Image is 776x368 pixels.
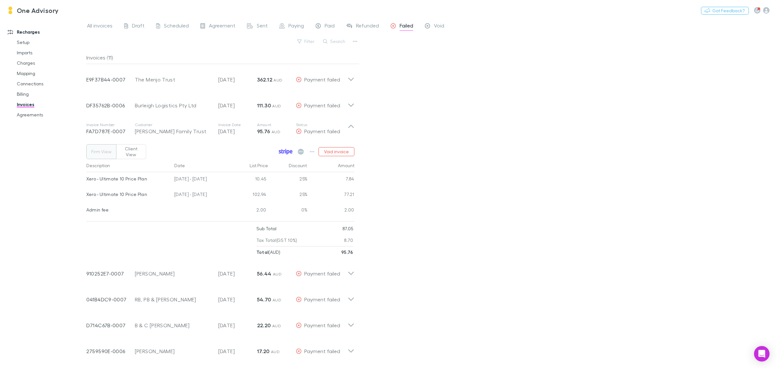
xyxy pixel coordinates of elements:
[209,22,235,31] span: Agreement
[257,322,271,329] strong: 22.20
[81,90,360,116] div: DF35762B-0006Burleigh Logistics Pty Ltd[DATE]111.30 AUDPayment failed
[230,188,269,203] div: 102.94
[434,22,444,31] span: Void
[86,321,135,329] p: D714C67B-0007
[135,347,212,355] div: [PERSON_NAME]
[135,296,212,303] div: RB, PB & [PERSON_NAME]
[116,144,146,159] button: Client View
[257,22,268,31] span: Sent
[307,203,354,219] div: 2.00
[257,128,270,135] strong: 95.76
[230,172,269,188] div: 10.45
[218,102,257,109] p: [DATE]
[86,188,169,201] div: Xero - Ultimate 10 Price Plan
[257,76,272,83] strong: 362.12
[304,76,340,82] span: Payment failed
[272,323,281,328] span: AUD
[86,76,135,83] p: E9F37B44-0007
[164,22,189,31] span: Scheduled
[218,296,257,303] p: [DATE]
[135,122,212,127] p: Customer
[356,22,379,31] span: Refunded
[325,22,335,31] span: Paid
[135,270,212,277] div: [PERSON_NAME]
[86,127,135,135] p: FA7D787E-0007
[218,76,257,83] p: [DATE]
[81,116,360,142] div: Invoice NumberFA7D787E-0007Customer[PERSON_NAME] Family TrustInvoice Date[DATE]Amount95.76 AUDSta...
[296,122,348,127] p: Status
[86,144,116,159] button: Firm View
[132,22,145,31] span: Draft
[135,321,212,329] div: B & C [PERSON_NAME]
[86,122,135,127] p: Invoice Number
[754,346,770,362] div: Open Intercom Messenger
[10,68,91,79] a: Mapping
[304,348,340,354] span: Payment failed
[81,336,360,362] div: 2759590E-0006[PERSON_NAME][DATE]17.20 AUDPayment failed
[318,147,354,156] button: Void invoice
[257,296,271,303] strong: 54.70
[10,37,91,48] a: Setup
[344,234,353,246] p: 8.70
[256,234,297,246] p: Tax Total (GST 10%)
[218,122,257,127] p: Invoice Date
[256,223,277,234] p: Sub Total
[257,348,270,354] strong: 17.20
[400,22,413,31] span: Failed
[218,347,257,355] p: [DATE]
[86,172,169,186] div: Xero - Ultimate 10 Price Plan
[307,188,354,203] div: 77.21
[218,270,257,277] p: [DATE]
[294,38,318,45] button: Filter
[10,99,91,110] a: Invoices
[135,102,212,109] div: Burleigh Logistics Pty Ltd
[86,347,135,355] p: 2759590E-0006
[1,27,91,37] a: Recharges
[341,249,353,255] strong: 95.76
[218,321,257,329] p: [DATE]
[87,22,113,31] span: All invoices
[3,3,63,18] a: One Advisory
[307,172,354,188] div: 7.84
[320,38,349,45] button: Search
[273,272,282,276] span: AUD
[10,89,91,99] a: Billing
[86,102,135,109] p: DF35762B-0006
[81,258,360,284] div: 910252E7-0007[PERSON_NAME][DATE]56.44 AUDPayment failed
[257,270,272,277] strong: 56.44
[230,203,269,219] div: 2.00
[272,129,280,134] span: AUD
[271,349,280,354] span: AUD
[218,127,257,135] p: [DATE]
[304,322,340,328] span: Payment failed
[269,203,307,219] div: 0%
[272,103,281,108] span: AUD
[273,298,281,302] span: AUD
[81,310,360,336] div: D714C67B-0007B & C [PERSON_NAME][DATE]22.20 AUDPayment failed
[701,7,749,15] button: Got Feedback?
[10,110,91,120] a: Agreements
[81,284,360,310] div: 041B4DC9-0007RB, PB & [PERSON_NAME][DATE]54.70 AUDPayment failed
[17,6,59,14] h3: One Advisory
[304,270,340,276] span: Payment failed
[342,223,353,234] p: 87.05
[10,79,91,89] a: Connections
[256,249,269,255] strong: Total
[10,48,91,58] a: Imports
[256,246,280,258] p: ( AUD )
[172,172,230,188] div: [DATE] - [DATE]
[135,127,212,135] div: [PERSON_NAME] Family Trust
[269,172,307,188] div: 25%
[86,296,135,303] p: 041B4DC9-0007
[288,22,304,31] span: Paying
[304,102,340,108] span: Payment failed
[304,296,340,302] span: Payment failed
[304,128,340,134] span: Payment failed
[172,188,230,203] div: [DATE] - [DATE]
[81,64,360,90] div: E9F37B44-0007The Menjo Trust[DATE]362.12 AUDPayment failed
[10,58,91,68] a: Charges
[257,102,271,109] strong: 111.30
[257,122,296,127] p: Amount
[269,188,307,203] div: 25%
[274,78,282,82] span: AUD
